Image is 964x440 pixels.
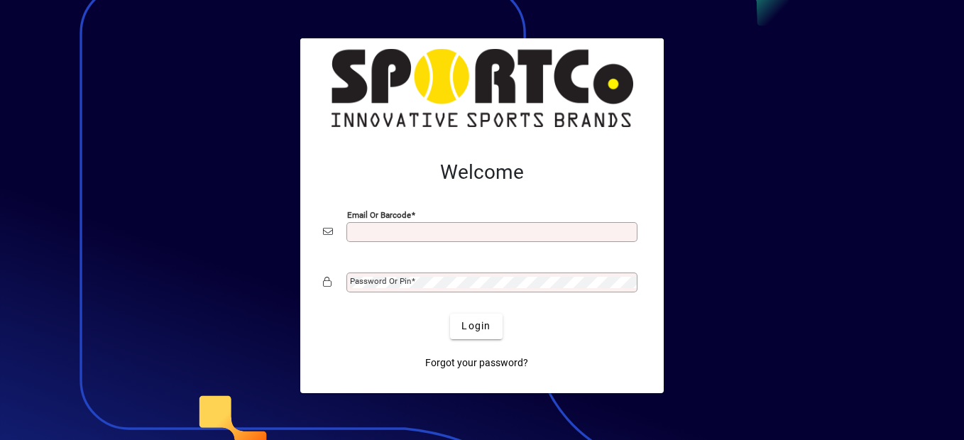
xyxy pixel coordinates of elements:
mat-label: Password or Pin [350,276,411,286]
h2: Welcome [323,160,641,185]
span: Forgot your password? [425,356,528,370]
mat-label: Email or Barcode [347,209,411,219]
span: Login [461,319,491,334]
a: Forgot your password? [420,351,534,376]
button: Login [450,314,502,339]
